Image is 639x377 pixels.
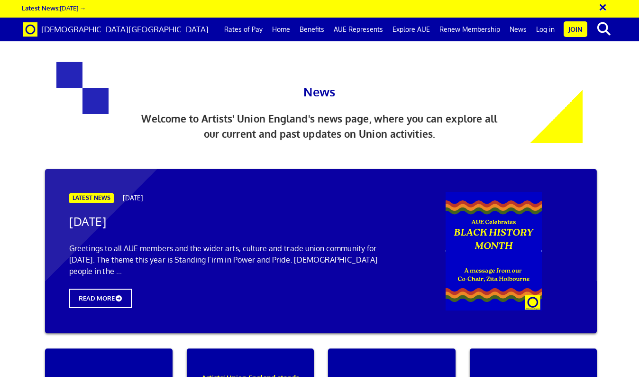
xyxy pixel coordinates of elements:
a: Home [267,18,295,41]
h2: [DATE] [69,216,400,228]
p: Greetings to all AUE members and the wider arts, culture and trade union community for [DATE]. Th... [69,243,400,277]
span: READ MORE [69,289,132,308]
a: Join [564,21,587,37]
a: Log in [531,18,559,41]
h1: News [206,62,433,102]
span: Welcome to Artists' Union England's news page, where you can explore all our current and past upd... [141,113,497,140]
a: Renew Membership [435,18,505,41]
span: [DEMOGRAPHIC_DATA][GEOGRAPHIC_DATA] [41,24,209,34]
button: search [589,19,618,39]
a: LATEST NEWS [DATE] [DATE] Greetings to all AUE members and the wider arts, culture and trade unio... [38,169,604,349]
span: [DATE] [123,194,143,202]
a: News [505,18,531,41]
strong: Latest News: [22,4,60,12]
span: LATEST NEWS [69,193,114,203]
a: Rates of Pay [219,18,267,41]
a: AUE Represents [329,18,388,41]
a: Brand [DEMOGRAPHIC_DATA][GEOGRAPHIC_DATA] [16,18,216,41]
a: Benefits [295,18,329,41]
a: Explore AUE [388,18,435,41]
a: Latest News:[DATE] → [22,4,86,12]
